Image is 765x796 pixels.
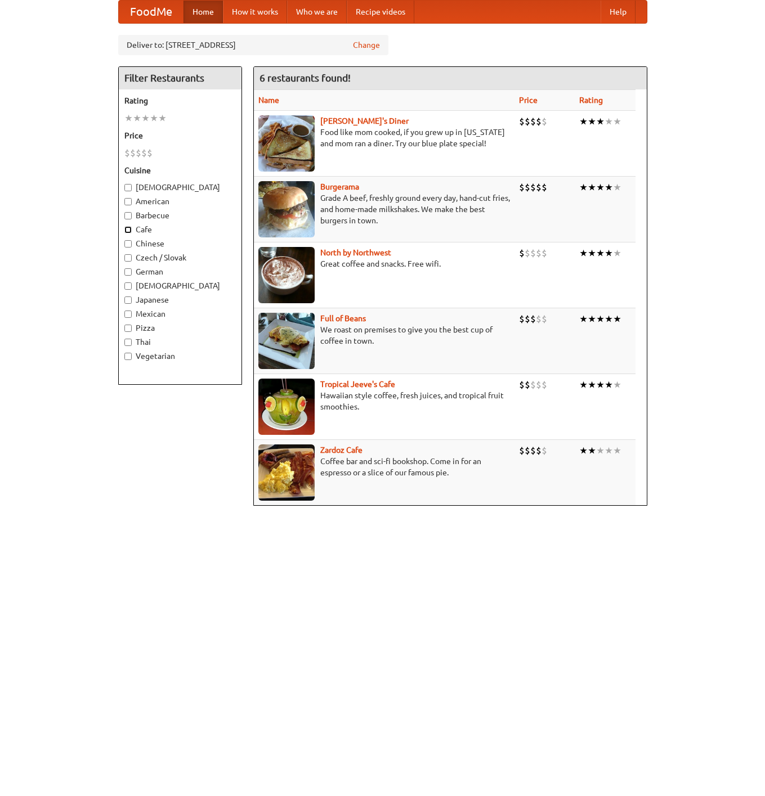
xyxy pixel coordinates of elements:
[588,115,596,128] li: ★
[124,196,236,207] label: American
[124,147,130,159] li: $
[588,313,596,325] li: ★
[542,247,547,259] li: $
[542,444,547,457] li: $
[124,322,236,334] label: Pizza
[124,130,236,141] h5: Price
[519,247,525,259] li: $
[258,258,510,269] p: Great coffee and snacks. Free wifi.
[601,1,636,23] a: Help
[258,379,315,435] img: jeeves.jpg
[118,35,388,55] div: Deliver to: [STREET_ADDRESS]
[320,446,363,455] a: Zardoz Cafe
[542,313,547,325] li: $
[525,379,530,391] li: $
[124,325,132,332] input: Pizza
[124,308,236,320] label: Mexican
[124,224,236,235] label: Cafe
[525,444,530,457] li: $
[124,210,236,221] label: Barbecue
[542,379,547,391] li: $
[536,379,542,391] li: $
[150,112,158,124] li: ★
[141,147,147,159] li: $
[133,112,141,124] li: ★
[320,116,409,125] a: [PERSON_NAME]'s Diner
[519,181,525,194] li: $
[124,184,132,191] input: [DEMOGRAPHIC_DATA]
[124,294,236,305] label: Japanese
[596,313,605,325] li: ★
[320,314,366,323] a: Full of Beans
[588,181,596,194] li: ★
[536,247,542,259] li: $
[119,67,241,89] h4: Filter Restaurants
[124,95,236,106] h5: Rating
[124,350,236,362] label: Vegetarian
[258,313,315,369] img: beans.jpg
[579,115,588,128] li: ★
[519,379,525,391] li: $
[124,182,236,193] label: [DEMOGRAPHIC_DATA]
[530,313,536,325] li: $
[136,147,141,159] li: $
[124,212,132,219] input: Barbecue
[530,247,536,259] li: $
[258,390,510,412] p: Hawaiian style coffee, fresh juices, and tropical fruit smoothies.
[124,336,236,348] label: Thai
[536,313,542,325] li: $
[124,198,132,205] input: American
[124,339,132,346] input: Thai
[519,115,525,128] li: $
[605,181,613,194] li: ★
[124,238,236,249] label: Chinese
[258,181,315,237] img: burgerama.jpg
[519,313,525,325] li: $
[530,181,536,194] li: $
[536,181,542,194] li: $
[320,248,391,257] a: North by Northwest
[588,379,596,391] li: ★
[605,444,613,457] li: ★
[596,181,605,194] li: ★
[605,115,613,128] li: ★
[287,1,347,23] a: Who we are
[147,147,153,159] li: $
[223,1,287,23] a: How it works
[124,165,236,176] h5: Cuisine
[124,311,132,318] input: Mexican
[258,444,315,501] img: zardoz.jpg
[519,444,525,457] li: $
[596,379,605,391] li: ★
[596,247,605,259] li: ★
[542,181,547,194] li: $
[258,115,315,172] img: sallys.jpg
[124,226,132,233] input: Cafe
[519,96,538,105] a: Price
[258,192,510,226] p: Grade A beef, freshly ground every day, hand-cut fries, and home-made milkshakes. We make the bes...
[320,380,395,389] a: Tropical Jeeve's Cafe
[158,112,167,124] li: ★
[258,247,315,303] img: north.jpg
[258,456,510,478] p: Coffee bar and sci-fi bookshop. Come in for an espresso or a slice of our famous pie.
[596,444,605,457] li: ★
[525,313,530,325] li: $
[184,1,223,23] a: Home
[588,247,596,259] li: ★
[613,181,621,194] li: ★
[124,266,236,277] label: German
[525,181,530,194] li: $
[605,379,613,391] li: ★
[579,247,588,259] li: ★
[124,268,132,276] input: German
[525,247,530,259] li: $
[124,280,236,291] label: [DEMOGRAPHIC_DATA]
[579,444,588,457] li: ★
[536,115,542,128] li: $
[124,282,132,290] input: [DEMOGRAPHIC_DATA]
[119,1,184,23] a: FoodMe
